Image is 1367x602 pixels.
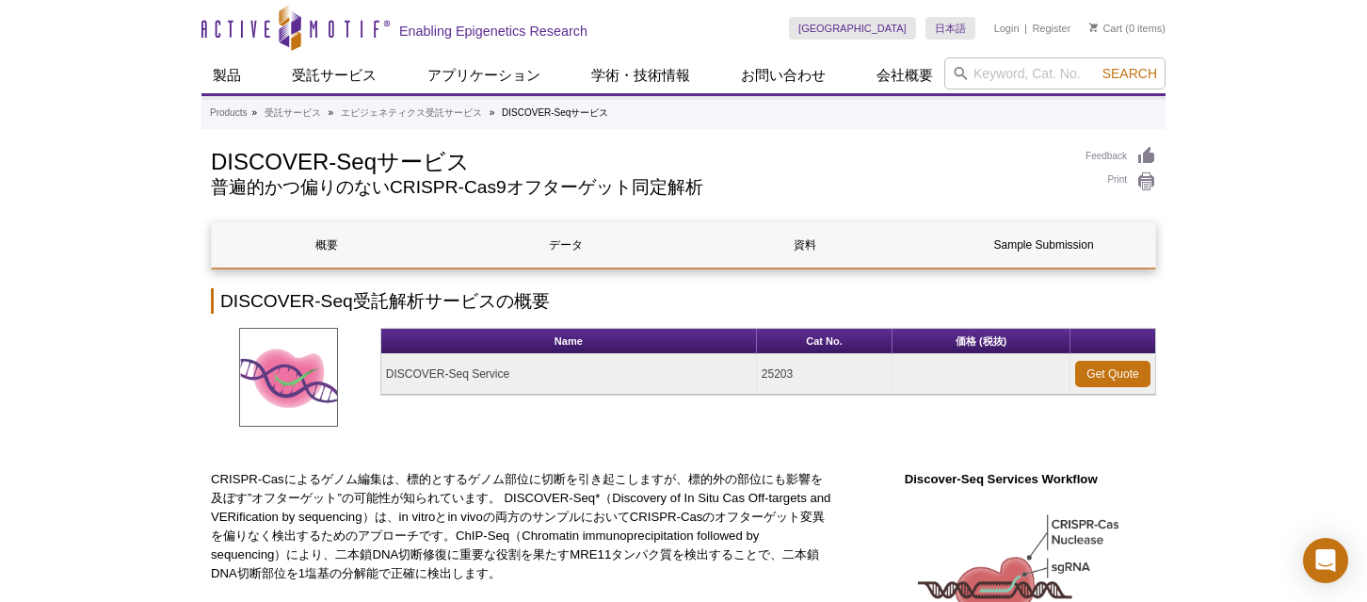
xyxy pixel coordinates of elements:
h2: Enabling Epigenetics Research [399,23,587,40]
a: 製品 [201,57,252,93]
strong: Discover-Seq Services Workflow [905,472,1098,486]
h2: DISCOVER-Seq受託解析サービスの概要 [211,288,1156,314]
a: アプリケーション [416,57,552,93]
a: Login [994,22,1020,35]
a: 受託サービス [281,57,388,93]
th: Name [381,329,757,354]
span: Search [1102,66,1157,81]
div: Open Intercom Messenger [1303,538,1348,583]
li: » [251,107,257,118]
img: Your Cart [1089,23,1098,32]
a: Get Quote [1075,361,1150,387]
a: 資料 [690,222,919,268]
img: DISCOVER-Seq Service [239,328,338,427]
a: お問い合わせ [730,57,837,93]
a: データ [451,222,680,268]
button: Search [1097,65,1163,82]
li: (0 items) [1089,17,1166,40]
td: DISCOVER-Seq Service [381,354,757,395]
a: Cart [1089,22,1122,35]
a: Products [210,105,247,122]
td: 25203 [757,354,893,395]
a: 日本語 [925,17,975,40]
a: 学術・技術情報 [580,57,701,93]
a: 会社概要 [865,57,944,93]
li: DISCOVER-Seqサービス [502,107,608,118]
li: | [1024,17,1027,40]
h2: 普遍的かつ偏りのないCRISPR-Cas9オフターゲット同定解析 [211,179,1067,196]
li: » [329,107,334,118]
li: » [490,107,495,118]
a: [GEOGRAPHIC_DATA] [789,17,916,40]
a: Print [1086,171,1156,192]
p: CRISPR-Casによるゲノム編集は、標的とするゲノム部位に切断を引き起こしますが、標的外の部位にも影響を及ぼす”オフターゲット”の可能性が知られています。 DISCOVER-Seq*（Dis... [211,470,831,583]
a: 概要 [212,222,441,268]
th: 価格 (税抜) [893,329,1070,354]
th: Cat No. [757,329,893,354]
a: Feedback [1086,146,1156,167]
a: Sample Submission [929,222,1158,268]
a: Register [1032,22,1070,35]
a: エピジェネティクス受託サービス [341,105,482,122]
input: Keyword, Cat. No. [944,57,1166,89]
h1: DISCOVER-Seqサービス [211,146,1067,174]
a: 受託サービス [265,105,321,122]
